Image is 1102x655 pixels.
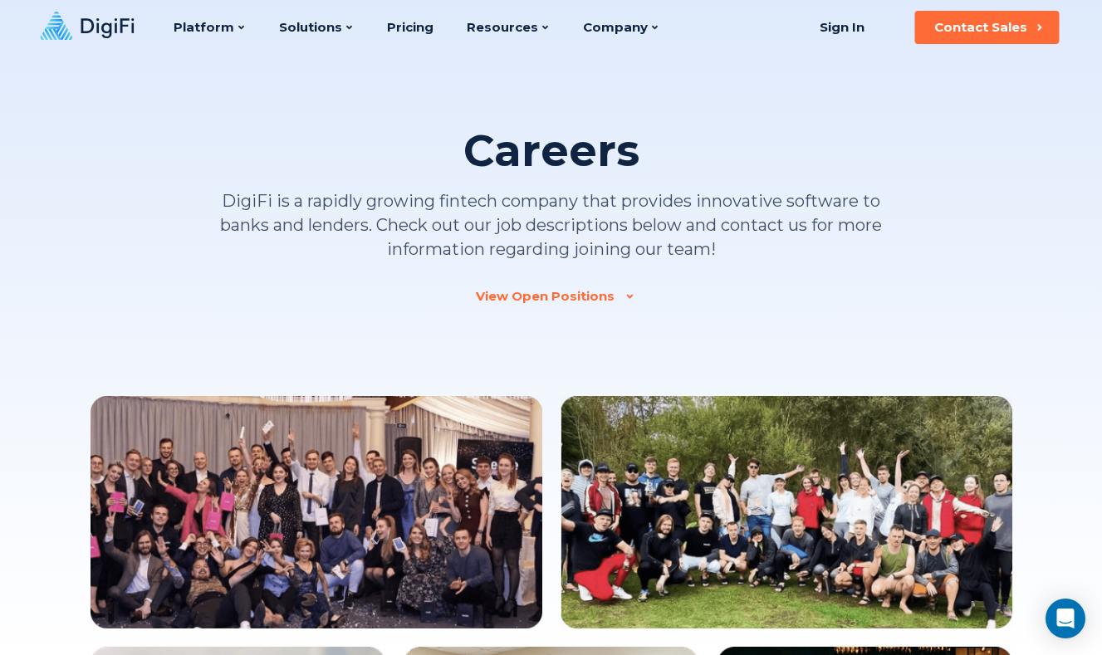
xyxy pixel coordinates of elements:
div: Open Intercom Messenger [1046,599,1085,638]
img: Team Image 2 [561,396,1012,628]
h1: Careers [463,126,639,176]
div: View Open Positions [476,288,615,305]
a: View Open Positions [476,288,626,305]
div: Contact Sales [934,19,1027,36]
a: Sign In [799,11,884,44]
p: DigiFi is a rapidly growing fintech company that provides innovative software to banks and lender... [211,189,892,262]
img: Team Image 1 [91,396,542,628]
button: Contact Sales [914,11,1059,44]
